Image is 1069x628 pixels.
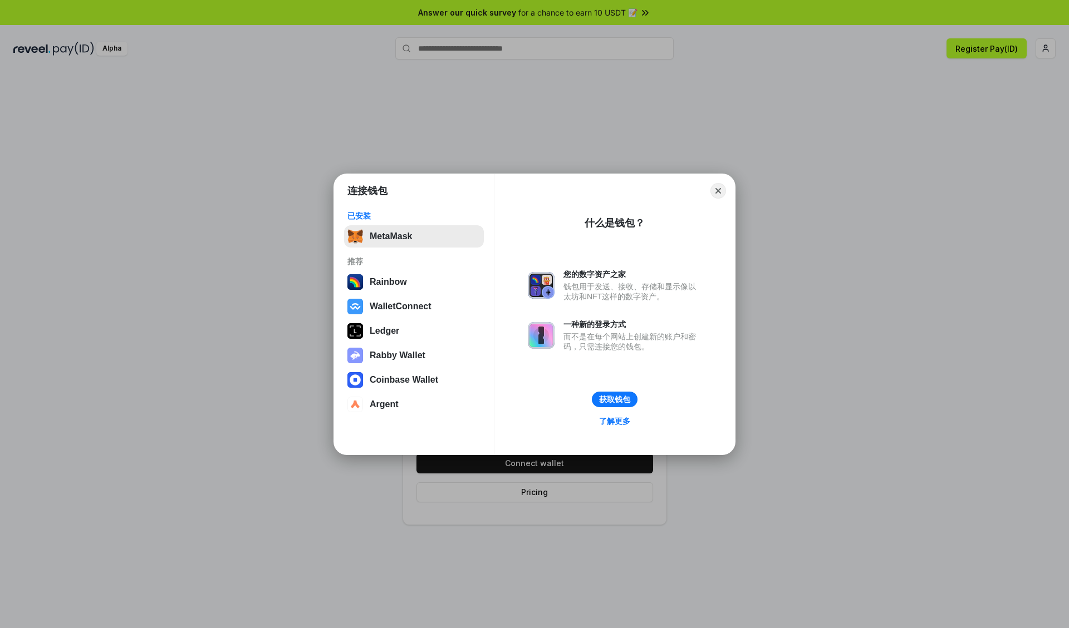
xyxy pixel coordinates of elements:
[347,184,388,197] h1: 连接钱包
[370,301,431,311] div: WalletConnect
[585,216,645,230] div: 什么是钱包？
[347,397,363,412] img: svg+xml,%3Csvg%20width%3D%2228%22%20height%3D%2228%22%20viewBox%3D%220%200%2028%2028%22%20fill%3D...
[344,320,484,342] button: Ledger
[599,394,630,404] div: 获取钱包
[347,299,363,314] img: svg+xml,%3Csvg%20width%3D%2228%22%20height%3D%2228%22%20viewBox%3D%220%200%2028%2028%22%20fill%3D...
[599,416,630,426] div: 了解更多
[370,277,407,287] div: Rainbow
[710,183,726,199] button: Close
[347,372,363,388] img: svg+xml,%3Csvg%20width%3D%2228%22%20height%3D%2228%22%20viewBox%3D%220%200%2028%2028%22%20fill%3D...
[370,326,399,336] div: Ledger
[528,272,555,299] img: svg+xml,%3Csvg%20xmlns%3D%22http%3A%2F%2Fwww.w3.org%2F2000%2Fsvg%22%20fill%3D%22none%22%20viewBox...
[344,295,484,318] button: WalletConnect
[563,269,702,279] div: 您的数字资产之家
[347,229,363,244] img: svg+xml,%3Csvg%20fill%3D%22none%22%20height%3D%2233%22%20viewBox%3D%220%200%2035%2033%22%20width%...
[344,271,484,293] button: Rainbow
[370,375,438,385] div: Coinbase Wallet
[563,281,702,301] div: 钱包用于发送、接收、存储和显示像以太坊和NFT这样的数字资产。
[344,225,484,248] button: MetaMask
[344,344,484,367] button: Rabby Wallet
[370,399,399,409] div: Argent
[370,350,425,360] div: Rabby Wallet
[347,256,480,266] div: 推荐
[347,211,480,221] div: 已安装
[528,322,555,349] img: svg+xml,%3Csvg%20xmlns%3D%22http%3A%2F%2Fwww.w3.org%2F2000%2Fsvg%22%20fill%3D%22none%22%20viewBox...
[563,319,702,329] div: 一种新的登录方式
[592,414,637,428] a: 了解更多
[592,392,638,407] button: 获取钱包
[344,369,484,391] button: Coinbase Wallet
[370,231,412,241] div: MetaMask
[347,323,363,339] img: svg+xml,%3Csvg%20xmlns%3D%22http%3A%2F%2Fwww.w3.org%2F2000%2Fsvg%22%20width%3D%2228%22%20height%3...
[563,332,702,352] div: 而不是在每个网站上创建新的账户和密码，只需连接您的钱包。
[344,393,484,416] button: Argent
[347,274,363,290] img: svg+xml,%3Csvg%20width%3D%22120%22%20height%3D%22120%22%20viewBox%3D%220%200%20120%20120%22%20fil...
[347,348,363,363] img: svg+xml,%3Csvg%20xmlns%3D%22http%3A%2F%2Fwww.w3.org%2F2000%2Fsvg%22%20fill%3D%22none%22%20viewBox...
